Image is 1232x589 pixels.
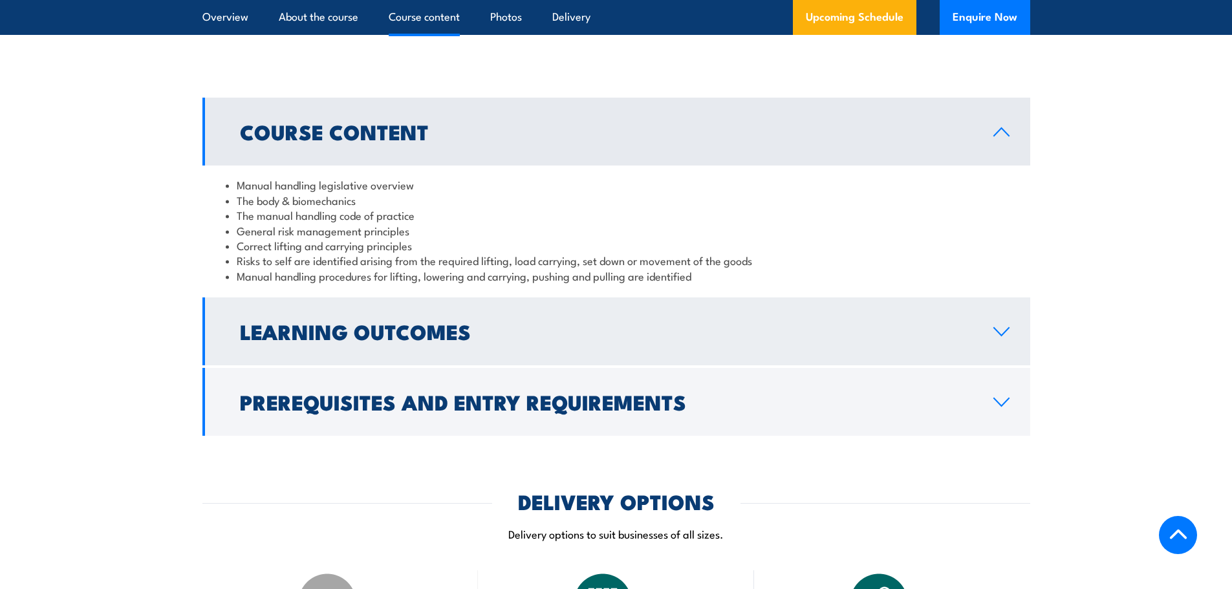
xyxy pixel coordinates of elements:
[226,238,1007,253] li: Correct lifting and carrying principles
[226,268,1007,283] li: Manual handling procedures for lifting, lowering and carrying, pushing and pulling are identified
[240,122,973,140] h2: Course Content
[202,526,1030,541] p: Delivery options to suit businesses of all sizes.
[202,368,1030,436] a: Prerequisites and Entry Requirements
[226,253,1007,268] li: Risks to self are identified arising from the required lifting, load carrying, set down or moveme...
[226,177,1007,192] li: Manual handling legislative overview
[202,297,1030,365] a: Learning Outcomes
[240,322,973,340] h2: Learning Outcomes
[518,492,715,510] h2: DELIVERY OPTIONS
[226,208,1007,222] li: The manual handling code of practice
[202,98,1030,166] a: Course Content
[226,193,1007,208] li: The body & biomechanics
[240,392,973,411] h2: Prerequisites and Entry Requirements
[226,223,1007,238] li: General risk management principles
